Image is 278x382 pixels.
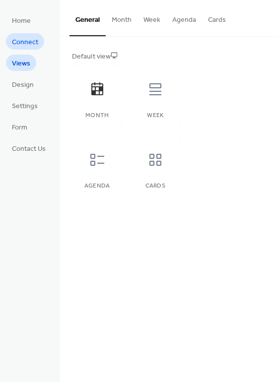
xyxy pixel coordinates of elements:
a: Form [6,119,33,135]
div: Week [140,112,170,119]
a: Settings [6,97,44,114]
span: Form [12,123,27,133]
div: Month [82,112,112,119]
span: Design [12,80,34,90]
span: Contact Us [12,144,46,154]
div: Default view [72,52,264,62]
span: Connect [12,37,38,48]
a: Views [6,55,36,71]
div: Cards [140,183,170,190]
a: Home [6,12,37,28]
a: Design [6,76,40,92]
a: Connect [6,33,44,50]
span: Views [12,59,30,69]
div: Agenda [82,183,112,190]
a: Contact Us [6,140,52,156]
span: Home [12,16,31,26]
span: Settings [12,101,38,112]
